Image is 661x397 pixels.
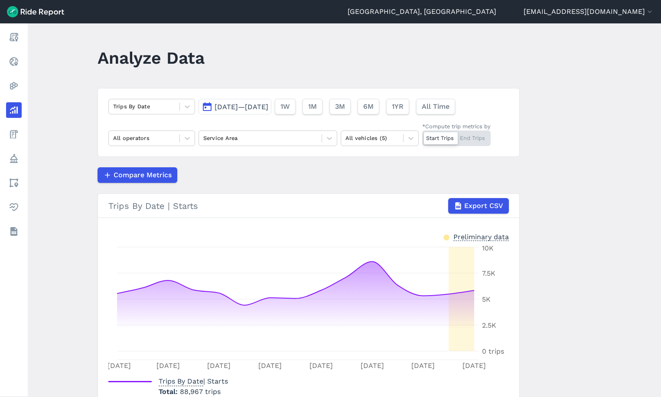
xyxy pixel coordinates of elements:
a: Realtime [6,54,22,69]
span: All Time [422,101,449,112]
img: Ride Report [7,6,64,17]
span: 3M [335,101,345,112]
span: Total [159,387,180,396]
tspan: [DATE] [360,361,384,370]
a: Datasets [6,224,22,239]
span: Trips By Date [159,374,203,386]
button: 1YR [386,99,409,114]
a: Policy [6,151,22,166]
tspan: 5K [482,295,491,303]
tspan: [DATE] [207,361,231,370]
span: 88,967 trips [180,387,221,396]
tspan: [DATE] [462,361,486,370]
button: Compare Metrics [98,167,177,183]
a: Heatmaps [6,78,22,94]
button: 3M [329,99,351,114]
tspan: 0 trips [482,347,504,355]
a: Areas [6,175,22,191]
button: Export CSV [448,198,509,214]
tspan: [DATE] [156,361,179,370]
div: *Compute trip metrics by [422,122,491,130]
tspan: [DATE] [258,361,282,370]
button: [DATE]—[DATE] [199,99,271,114]
span: 6M [363,101,374,112]
span: [DATE]—[DATE] [215,103,268,111]
tspan: [DATE] [411,361,435,370]
a: Health [6,199,22,215]
button: 1W [275,99,296,114]
span: Export CSV [464,201,503,211]
h1: Analyze Data [98,46,205,70]
tspan: [DATE] [309,361,332,370]
a: [GEOGRAPHIC_DATA], [GEOGRAPHIC_DATA] [348,7,496,17]
tspan: 10K [482,244,494,252]
a: Analyze [6,102,22,118]
tspan: 7.5K [482,269,495,277]
span: 1M [308,101,317,112]
button: 1M [303,99,322,114]
button: All Time [416,99,455,114]
button: 6M [358,99,379,114]
button: [EMAIL_ADDRESS][DOMAIN_NAME] [524,7,654,17]
span: Compare Metrics [114,170,172,180]
span: | Starts [159,377,228,385]
div: Trips By Date | Starts [108,198,509,214]
a: Fees [6,127,22,142]
span: 1YR [392,101,404,112]
tspan: 2.5K [482,321,496,329]
a: Report [6,29,22,45]
div: Preliminary data [453,232,509,241]
tspan: [DATE] [107,361,130,370]
span: 1W [280,101,290,112]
